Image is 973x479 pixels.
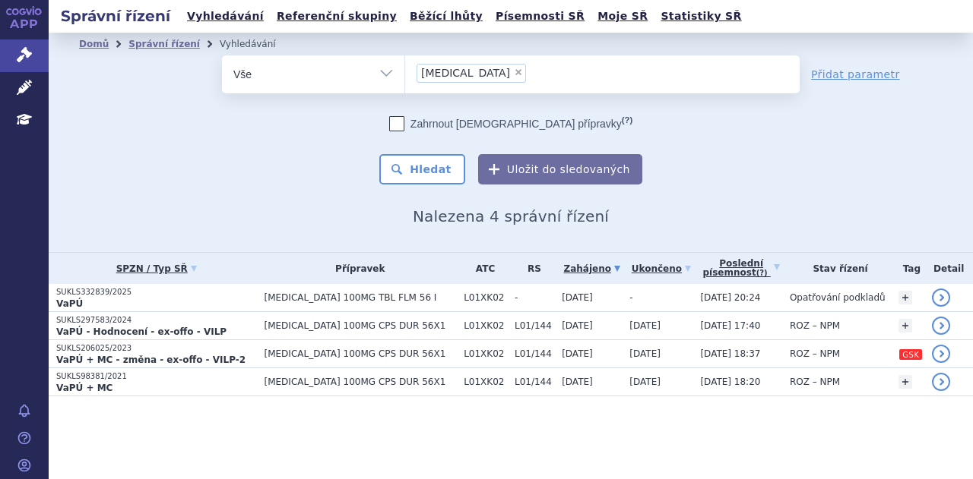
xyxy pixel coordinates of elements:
a: Běžící lhůty [405,6,487,27]
th: Stav řízení [782,253,891,284]
a: Přidat parametr [811,67,900,82]
p: SUKLS297583/2024 [56,315,256,326]
a: Správní řízení [128,39,200,49]
a: Domů [79,39,109,49]
a: detail [932,288,950,307]
th: ATC [456,253,507,284]
p: SUKLS332839/2025 [56,287,256,298]
a: Ukončeno [629,258,693,279]
a: + [899,375,912,389]
span: Nalezena 4 správní řízení [413,207,609,225]
a: detail [932,373,950,391]
span: [MEDICAL_DATA] 100MG TBL FLM 56 I [264,292,456,303]
span: [DATE] 17:40 [700,320,760,331]
strong: VaPÚ + MC - změna - ex-offo - VILP-2 [56,355,246,365]
span: [DATE] 20:24 [700,292,760,303]
span: Opatřování podkladů [790,292,886,303]
button: Uložit do sledovaných [478,154,642,184]
a: SPZN / Typ SŘ [56,258,256,279]
label: Zahrnout [DEMOGRAPHIC_DATA] přípravky [389,116,632,131]
span: ROZ – NPM [790,377,840,387]
th: RS [507,253,554,284]
p: SUKLS98381/2021 [56,371,256,382]
a: Písemnosti SŘ [491,6,589,27]
a: Vyhledávání [182,6,268,27]
a: Statistiky SŘ [656,6,746,27]
th: Detail [924,253,973,284]
span: [DATE] [629,320,661,331]
span: [MEDICAL_DATA] 100MG CPS DUR 56X1 [264,377,456,387]
button: Hledat [379,154,465,184]
span: L01/144 [515,377,554,387]
a: Zahájeno [562,258,622,279]
th: Přípravek [256,253,456,284]
a: Poslednípísemnost(?) [700,253,781,284]
span: ROZ – NPM [790,320,840,331]
span: L01XK02 [464,377,507,387]
span: [MEDICAL_DATA] 100MG CPS DUR 56X1 [264,320,456,331]
span: [DATE] [562,348,593,359]
span: [DATE] [562,320,593,331]
a: + [899,319,912,332]
span: - [515,292,554,303]
a: detail [932,317,950,335]
a: detail [932,345,950,363]
span: [DATE] [562,377,593,387]
span: [DATE] [629,348,661,359]
span: L01XK02 [464,292,507,303]
strong: VaPÚ [56,298,83,309]
span: L01/144 [515,348,554,359]
span: ROZ – NPM [790,348,840,359]
a: Referenční skupiny [272,6,401,27]
h2: Správní řízení [49,5,182,27]
span: [DATE] [562,292,593,303]
th: Tag [891,253,924,284]
abbr: (?) [622,115,632,125]
a: + [899,291,912,304]
p: SUKLS206025/2023 [56,343,256,354]
strong: VaPÚ + MC [56,383,113,393]
span: L01XK02 [464,320,507,331]
a: Moje SŘ [593,6,652,27]
span: L01XK02 [464,348,507,359]
span: × [514,68,523,77]
span: [MEDICAL_DATA] 100MG CPS DUR 56X1 [264,348,456,359]
abbr: (?) [756,269,768,278]
strong: VaPÚ - Hodnocení - ex-offo - VILP [56,326,227,337]
span: [DATE] [629,377,661,387]
span: [MEDICAL_DATA] [421,68,510,78]
li: Vyhledávání [220,33,296,55]
span: L01/144 [515,320,554,331]
input: [MEDICAL_DATA] [531,63,539,82]
span: [DATE] 18:20 [700,377,760,387]
span: [DATE] 18:37 [700,348,760,359]
span: - [629,292,632,303]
